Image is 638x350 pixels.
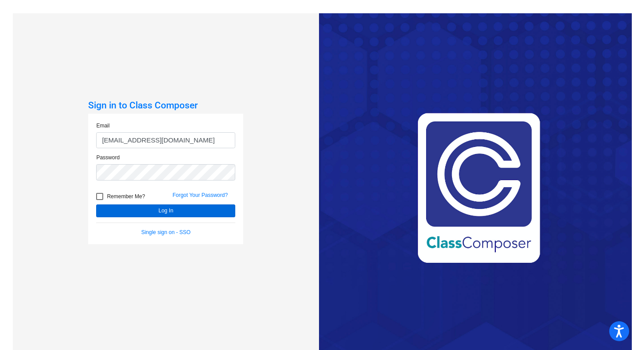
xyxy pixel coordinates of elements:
button: Log In [96,204,235,217]
label: Password [96,154,120,162]
label: Email [96,122,109,130]
span: Remember Me? [107,191,145,202]
h3: Sign in to Class Composer [88,100,243,111]
a: Forgot Your Password? [172,192,228,198]
a: Single sign on - SSO [141,229,191,235]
